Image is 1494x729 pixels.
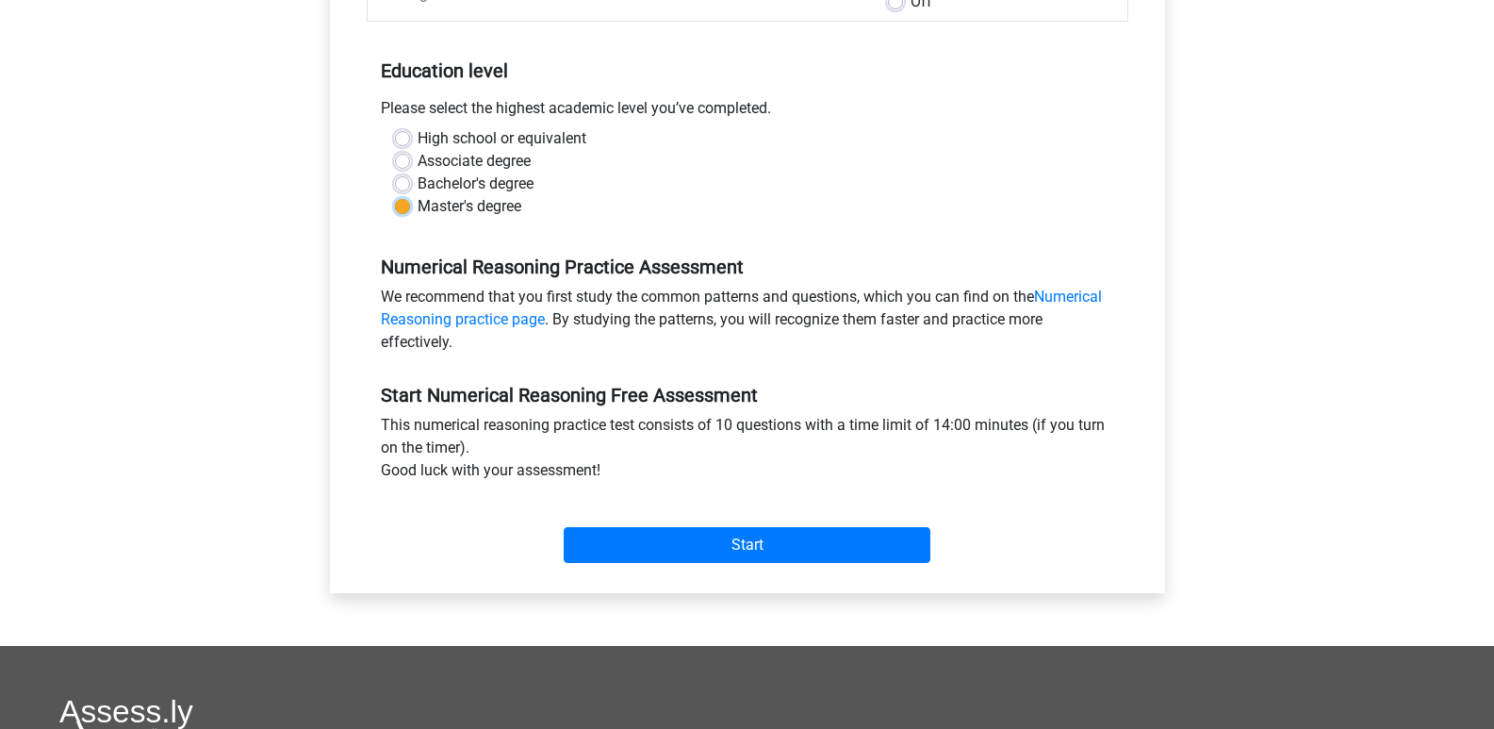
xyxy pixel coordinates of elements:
div: This numerical reasoning practice test consists of 10 questions with a time limit of 14:00 minute... [367,414,1128,489]
h5: Numerical Reasoning Practice Assessment [381,256,1114,278]
label: Master's degree [418,195,521,218]
label: Associate degree [418,150,531,173]
div: Please select the highest academic level you’ve completed. [367,97,1128,127]
input: Start [564,527,930,563]
div: We recommend that you first study the common patterns and questions, which you can find on the . ... [367,286,1128,361]
h5: Education level [381,52,1114,90]
h5: Start Numerical Reasoning Free Assessment [381,384,1114,406]
label: Bachelor's degree [418,173,534,195]
label: High school or equivalent [418,127,586,150]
